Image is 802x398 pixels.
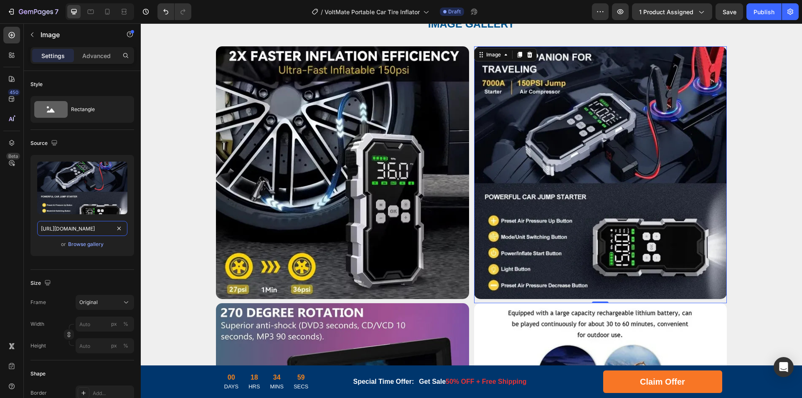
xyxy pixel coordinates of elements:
div: px [111,342,117,350]
div: Add... [93,390,132,397]
div: Claim Offer [499,352,544,365]
p: 7 [55,7,58,17]
div: Shape [30,370,46,378]
div: Rectangle [71,100,122,119]
button: 7 [3,3,62,20]
span: or [61,239,66,249]
p: Image [41,30,112,40]
div: Size [30,278,53,289]
div: Publish [754,8,774,16]
strong: Special Time Offer: [213,355,274,362]
input: px% [76,317,134,332]
input: px% [76,338,134,353]
div: % [123,320,128,328]
button: % [109,319,119,329]
label: Height [30,342,46,350]
div: Undo/Redo [157,3,191,20]
div: Border [30,389,47,397]
button: Original [76,295,134,310]
button: px [121,319,131,329]
button: Save [716,3,743,20]
a: Claim Offer [462,347,581,370]
div: Beta [6,153,20,160]
span: Draft [448,8,461,15]
img: VoltMate-3.webp [75,23,328,276]
button: % [109,341,119,351]
div: Style [30,81,43,88]
span: Save [723,8,736,15]
div: Open Intercom Messenger [774,357,794,377]
span: Original [79,299,98,306]
div: 450 [8,89,20,96]
span: / [321,8,323,16]
button: Browse gallery [68,240,104,248]
div: Image [344,28,362,35]
div: 59 [153,349,168,359]
div: Source [30,138,59,149]
div: px [111,320,117,328]
iframe: Design area [141,23,802,398]
input: https://example.com/image.jpg [37,221,127,236]
span: VoltMate Portable Car Tire Inflator [325,8,420,16]
button: 1 product assigned [632,3,712,20]
div: Browse gallery [68,241,104,248]
span: 50% OFF + Free Shipping [305,355,386,362]
span: 1 product assigned [639,8,693,16]
p: Get Sale [278,353,386,363]
img: VoltMate-11.webp [333,23,586,276]
p: Settings [41,51,65,60]
button: Publish [746,3,782,20]
label: Width [30,320,44,328]
p: Advanced [82,51,111,60]
p: SECS [153,359,168,368]
img: preview-image [37,162,127,214]
div: % [123,342,128,350]
button: px [121,341,131,351]
label: Frame [30,299,46,306]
